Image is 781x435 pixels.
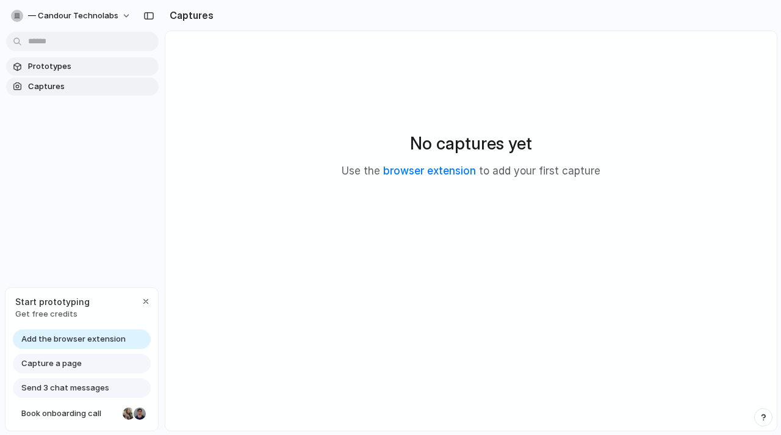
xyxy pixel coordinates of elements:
[21,408,118,420] span: Book onboarding call
[6,77,159,96] a: Captures
[13,404,151,423] a: Book onboarding call
[410,131,532,156] h2: No captures yet
[15,308,90,320] span: Get free credits
[28,81,154,93] span: Captures
[28,60,154,73] span: Prototypes
[6,57,159,76] a: Prototypes
[383,165,476,177] a: browser extension
[28,10,118,22] span: — Candour Technolabs
[342,164,600,179] p: Use the to add your first capture
[15,295,90,308] span: Start prototyping
[21,358,82,370] span: Capture a page
[165,8,214,23] h2: Captures
[21,382,109,394] span: Send 3 chat messages
[121,406,136,421] div: Nicole Kubica
[132,406,147,421] div: Christian Iacullo
[6,6,137,26] button: — Candour Technolabs
[21,333,126,345] span: Add the browser extension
